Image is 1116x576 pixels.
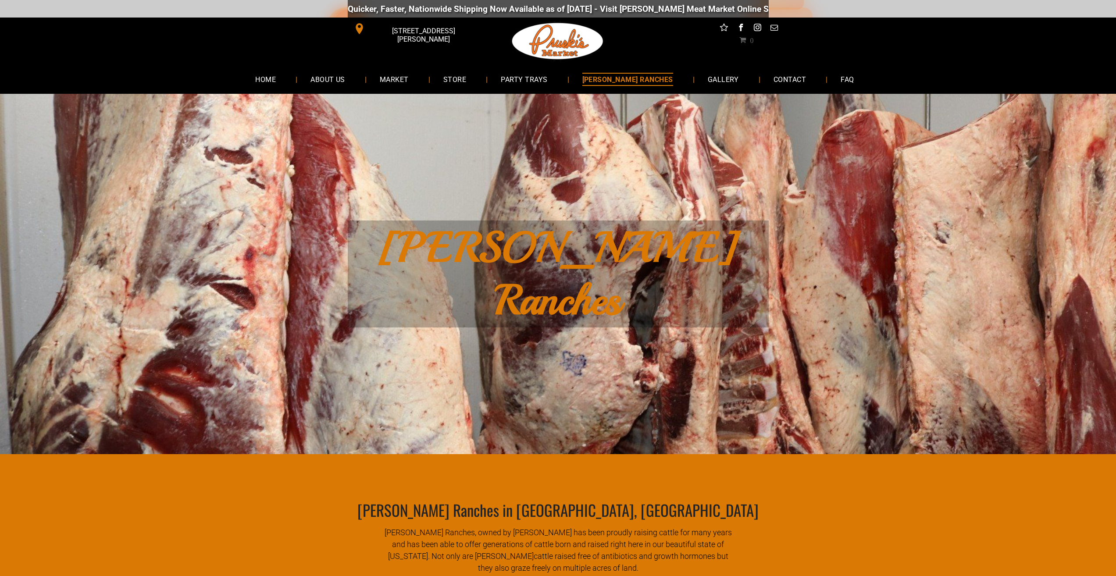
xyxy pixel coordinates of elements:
[752,22,763,36] a: instagram
[242,68,289,91] a: HOME
[695,68,752,91] a: GALLERY
[367,22,480,48] span: [STREET_ADDRESS][PERSON_NAME]
[718,22,730,36] a: Social network
[348,22,482,36] a: [STREET_ADDRESS][PERSON_NAME]
[569,68,686,91] a: [PERSON_NAME] RANCHES
[735,22,746,36] a: facebook
[478,551,728,572] span: cattle raised free of antibiotics and growth hormones but they also graze freely on multiple acre...
[488,68,560,91] a: PARTY TRAYS
[297,68,358,91] a: ABOUT US
[760,68,819,91] a: CONTACT
[430,68,479,91] a: STORE
[378,221,738,327] span: [PERSON_NAME] Ranches
[510,18,605,65] img: Pruski-s+Market+HQ+Logo2-1920w.png
[750,36,753,43] span: 0
[367,68,422,91] a: MARKET
[348,498,769,521] div: [PERSON_NAME] Ranches in [GEOGRAPHIC_DATA], [GEOGRAPHIC_DATA]
[768,22,780,36] a: email
[385,528,732,561] font: [PERSON_NAME] Ranches, owned by [PERSON_NAME] has been proudly raising cattle for many years and ...
[827,68,867,91] a: FAQ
